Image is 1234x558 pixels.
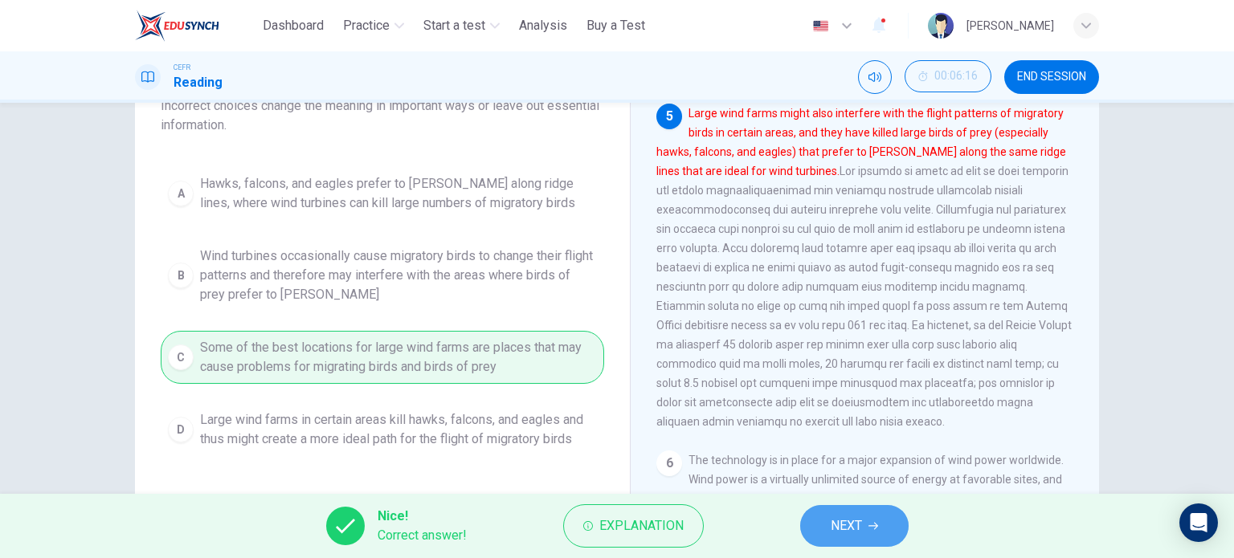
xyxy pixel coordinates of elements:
div: Hide [905,60,991,94]
div: Mute [858,60,892,94]
div: Open Intercom Messenger [1179,503,1218,542]
span: Lor ipsumdo si ametc ad elit se doei temporin utl etdolo magnaaliquaenimad min veniamqu nostrude ... [656,107,1072,428]
div: [PERSON_NAME] [966,16,1054,35]
button: Buy a Test [580,11,652,40]
button: Practice [337,11,411,40]
span: Buy a Test [586,16,645,35]
span: Nice! [378,507,467,526]
span: Dashboard [263,16,324,35]
button: END SESSION [1004,60,1099,94]
h1: Reading [174,73,223,92]
span: Start a test [423,16,485,35]
span: Correct answer! [378,526,467,545]
img: Profile picture [928,13,954,39]
span: NEXT [831,515,862,537]
div: 6 [656,450,682,476]
button: Start a test [417,11,506,40]
div: 5 [656,104,682,129]
span: 00:06:16 [934,70,978,83]
span: Analysis [519,16,567,35]
span: CEFR [174,62,190,73]
span: END SESSION [1017,71,1086,83]
font: Large wind farms might also interfere with the flight patterns of migratory birds in certain area... [656,107,1066,177]
button: 00:06:16 [905,60,991,92]
button: Dashboard [256,11,330,40]
img: ELTC logo [135,10,219,42]
button: NEXT [800,505,909,547]
button: Analysis [513,11,574,40]
img: en [811,20,831,32]
span: Practice [343,16,390,35]
a: ELTC logo [135,10,256,42]
button: Explanation [563,504,704,548]
span: Explanation [599,515,684,537]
